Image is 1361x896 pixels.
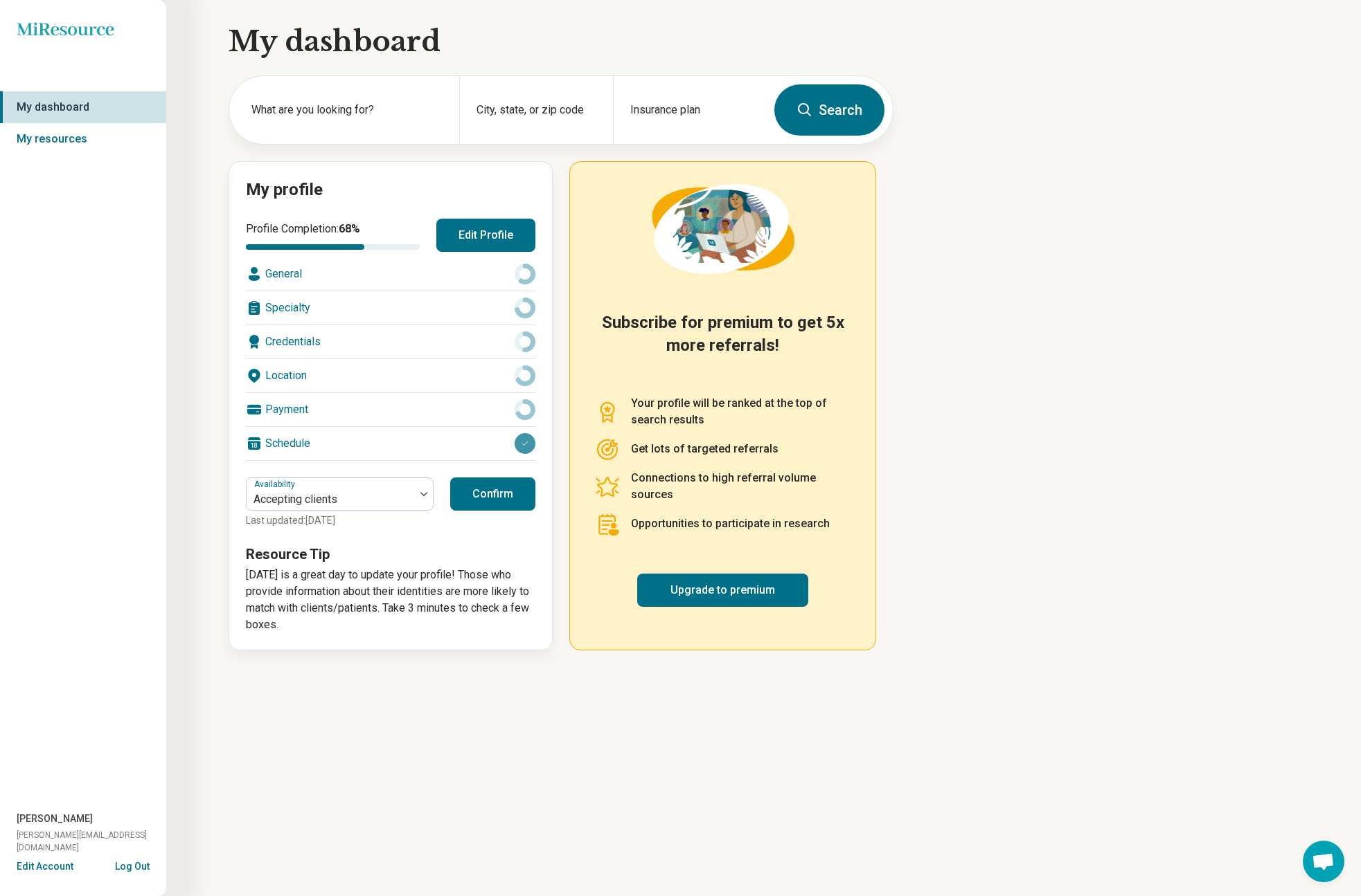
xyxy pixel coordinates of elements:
[246,393,535,426] div: Payment
[246,221,420,250] div: Profile Completion:
[246,513,434,528] p: Last updated: [DATE]
[229,22,893,61] h1: My dashboard
[251,102,443,118] label: What are you looking for?
[774,84,884,136] button: Search
[246,427,535,460] div: Schedule
[246,179,535,202] h2: My profile
[246,545,535,564] h3: Resource Tip
[246,567,535,633] p: [DATE] is a great day to update your profile! Those who provide information about their identitie...
[339,222,360,235] span: 68 %
[246,325,535,358] div: Credentials
[595,437,851,461] li: Get lots of targeted referrals
[17,859,73,874] button: Edit Account
[246,359,535,392] div: Location
[595,470,851,503] li: Connections to high referral volume sources
[17,829,166,854] span: [PERSON_NAME][EMAIL_ADDRESS][DOMAIN_NAME]
[595,311,851,378] h2: Subscribe for premium to get 5x more referrals!
[637,574,808,607] a: Upgrade to premium
[115,859,150,870] button: Log Out
[1303,841,1344,882] a: Open chat
[254,479,298,489] label: Availability
[17,812,93,826] span: [PERSON_NAME]
[246,257,535,291] div: General
[436,219,535,252] button: Edit Profile
[595,511,851,536] li: Opportunities to participate in research
[246,291,535,324] div: Specialty
[595,395,851,428] li: Your profile will be ranked at the top of search results
[450,477,535,511] button: Confirm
